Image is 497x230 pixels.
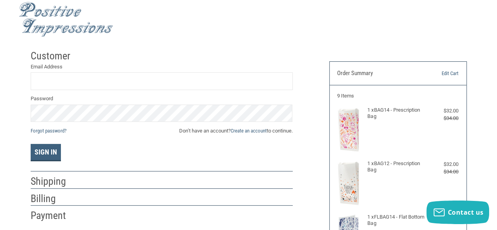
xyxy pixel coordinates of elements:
[367,160,426,173] h4: 1 x BAG12 - Prescription Bag
[428,160,458,168] div: $32.00
[420,70,458,77] a: Edit Cart
[367,107,426,120] h4: 1 x BAG14 - Prescription Bag
[31,95,293,103] label: Password
[367,214,426,227] h4: 1 x FLBAG14 - Flat Bottom Bag
[448,208,484,217] span: Contact us
[179,127,293,135] span: Don’t have an account? to continue.
[31,63,293,71] label: Email Address
[19,2,113,37] img: Positive Impressions
[31,50,77,63] h2: Customer
[31,128,66,134] a: Forgot password?
[428,168,458,176] div: $34.00
[31,144,61,161] button: Sign In
[231,128,267,134] a: Create an account
[31,209,77,222] h2: Payment
[337,70,420,77] h3: Order Summary
[31,192,77,205] h2: Billing
[426,201,489,224] button: Contact us
[428,107,458,115] div: $32.00
[31,175,77,188] h2: Shipping
[428,114,458,122] div: $34.00
[337,93,458,99] h3: 9 Items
